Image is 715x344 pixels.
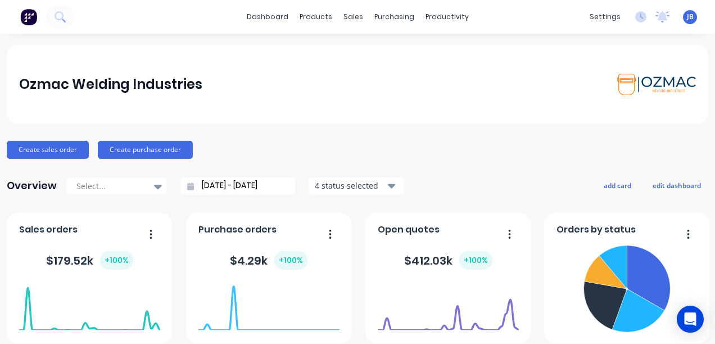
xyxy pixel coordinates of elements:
div: Open Intercom Messenger [677,306,704,333]
div: + 100 % [274,251,307,270]
button: edit dashboard [645,178,708,193]
button: add card [596,178,639,193]
div: 4 status selected [315,180,386,191]
div: productivity [420,8,474,25]
span: Sales orders [19,223,78,236]
div: $ 4.29k [230,251,307,270]
button: 4 status selected [309,177,404,194]
div: settings [584,8,626,25]
div: products [294,8,338,25]
a: dashboard [241,8,294,25]
button: Create sales order [7,141,89,159]
div: Ozmac Welding Industries [19,73,202,96]
span: JB [687,12,694,22]
img: Ozmac Welding Industries [617,74,696,95]
button: Create purchase order [98,141,193,159]
span: Open quotes [378,223,440,236]
div: $ 179.52k [46,251,133,270]
span: Orders by status [556,223,636,236]
img: Factory [20,8,37,25]
div: Overview [7,175,57,197]
div: $ 412.03k [404,251,492,270]
div: purchasing [369,8,420,25]
div: sales [338,8,369,25]
span: Purchase orders [198,223,277,236]
div: + 100 % [100,251,133,270]
div: + 100 % [459,251,492,270]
